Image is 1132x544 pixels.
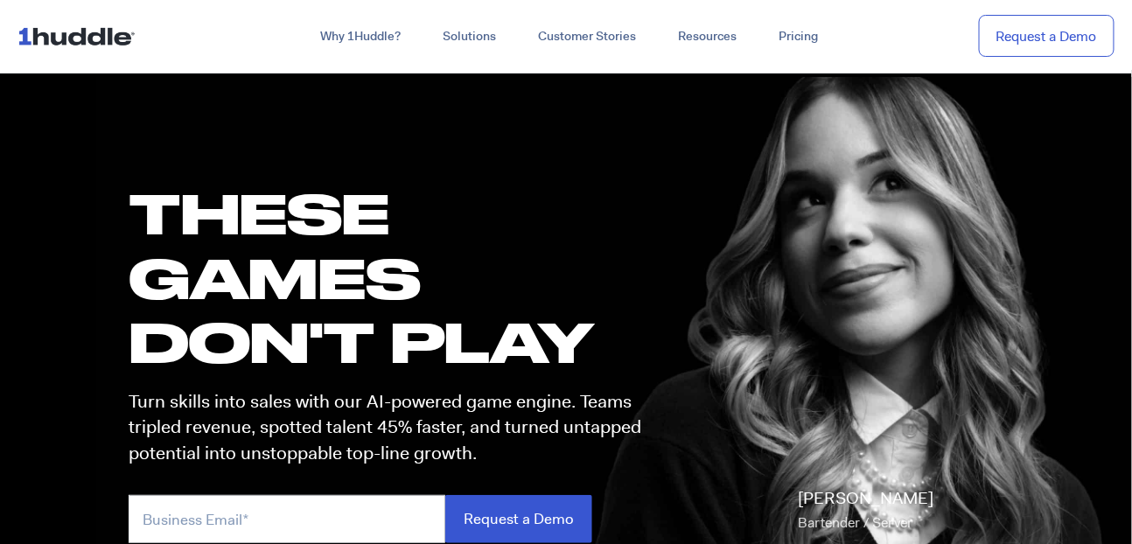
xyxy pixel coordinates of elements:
h1: these GAMES DON'T PLAY [129,181,657,373]
a: Why 1Huddle? [299,21,422,52]
a: Solutions [422,21,517,52]
a: Request a Demo [979,15,1115,58]
img: ... [17,19,143,52]
input: Business Email* [129,495,445,543]
span: Bartender / Server [798,513,912,532]
p: Turn skills into sales with our AI-powered game engine. Teams tripled revenue, spotted talent 45%... [129,389,657,466]
a: Customer Stories [517,21,657,52]
p: [PERSON_NAME] [798,486,933,535]
a: Pricing [758,21,839,52]
input: Request a Demo [445,495,592,543]
a: Resources [657,21,758,52]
